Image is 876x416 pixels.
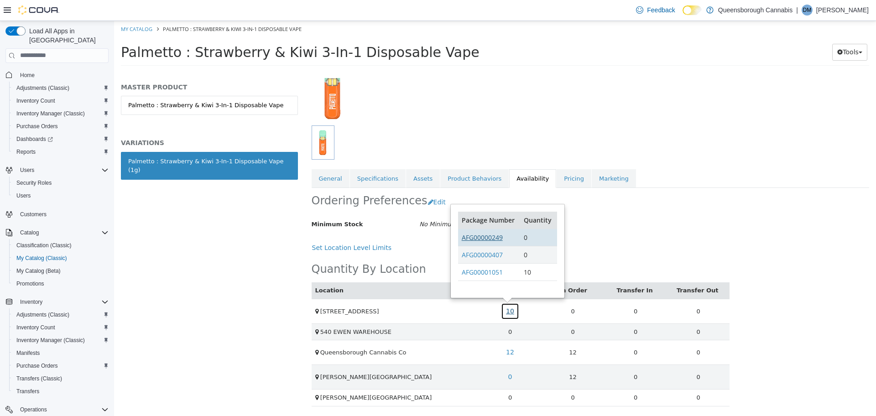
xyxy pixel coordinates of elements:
span: Adjustments (Classic) [13,83,109,94]
h2: Ordering Preferences [198,173,313,187]
p: | [796,5,798,16]
button: Inventory [2,296,112,308]
span: Reports [16,148,36,156]
a: Purchase Orders [13,121,62,132]
td: 0 [406,208,443,225]
a: Specifications [236,148,292,167]
span: Classification (Classic) [13,240,109,251]
a: Feedback [632,1,678,19]
span: [STREET_ADDRESS] [206,287,265,294]
a: Assets [292,148,326,167]
button: Location [201,265,231,274]
span: Operations [20,406,47,413]
a: Reports [13,146,39,157]
a: Palmetto : Strawberry & Kiwi 3-In-1 Disposable Vape [7,75,184,94]
span: My Catalog (Beta) [13,265,109,276]
span: My Catalog (Beta) [16,267,61,275]
a: Manifests [13,348,43,359]
span: Load All Apps in [GEOGRAPHIC_DATA] [26,26,109,45]
span: Transfers [16,388,39,395]
span: Transfers (Classic) [13,373,109,384]
td: 0 [553,344,616,369]
span: Manifests [16,349,40,357]
span: Adjustments (Classic) [16,311,69,318]
a: Transfers [13,386,43,397]
a: Promotions [13,278,48,289]
span: Purchase Orders [13,121,109,132]
a: Inventory Count [13,95,59,106]
a: AFG00000249 [348,212,389,221]
span: Inventory Manager (Classic) [16,337,85,344]
span: Dashboards [16,135,53,143]
span: Catalog [16,227,109,238]
a: General [198,148,235,167]
a: Customers [16,209,50,220]
span: Classification (Classic) [16,242,72,249]
a: AFG00001051 [348,247,389,255]
a: Dashboards [9,133,112,146]
a: Transfer In [503,266,541,273]
td: 0 [490,278,553,302]
span: Promotions [16,280,44,287]
td: 0 [553,369,616,385]
button: Reports [9,146,112,158]
a: Quantity [410,195,439,203]
span: Inventory Manager (Classic) [16,110,85,117]
span: [PERSON_NAME][GEOGRAPHIC_DATA] [206,373,318,380]
a: Inventory Manager (Classic) [13,335,89,346]
button: My Catalog (Beta) [9,265,112,277]
span: Purchase Orders [16,123,58,130]
button: Security Roles [9,177,112,189]
button: Inventory Manager (Classic) [9,107,112,120]
span: Customers [16,208,109,220]
button: My Catalog (Classic) [9,252,112,265]
span: Palmetto : Strawberry & Kiwi 3-In-1 Disposable Vape [49,5,188,11]
img: 150 [198,36,240,104]
span: My Catalog (Classic) [13,253,109,264]
input: Dark Mode [683,5,702,15]
span: Users [16,165,109,176]
td: 0 [365,302,428,319]
span: Purchase Orders [13,360,109,371]
span: Transfers [13,386,109,397]
span: Adjustments (Classic) [13,309,109,320]
span: Inventory Count [16,324,55,331]
span: Inventory Count [13,95,109,106]
td: 0 [490,302,553,319]
button: Adjustments (Classic) [9,308,112,321]
a: Marketing [478,148,522,167]
span: Inventory Count [13,322,109,333]
a: Security Roles [13,177,55,188]
button: Catalog [16,227,42,238]
td: 0 [365,369,428,385]
a: Purchase Orders [13,360,62,371]
button: Purchase Orders [9,359,112,372]
a: 12 [387,323,405,340]
a: Inventory Count [13,322,59,333]
span: Catalog [20,229,39,236]
span: Promotions [13,278,109,289]
td: 0 [553,319,616,344]
span: Home [20,72,35,79]
button: Classification (Classic) [9,239,112,252]
a: Product Behaviors [326,148,395,167]
button: Users [16,165,38,176]
span: Feedback [647,5,675,15]
i: No Minimum Stock Set [305,200,373,207]
span: Dashboards [13,134,109,145]
span: Security Roles [16,179,52,187]
span: Operations [16,404,109,415]
button: Home [2,68,112,82]
button: Set Location Level Limits [198,218,283,235]
button: Inventory Count [9,94,112,107]
span: [PERSON_NAME][GEOGRAPHIC_DATA] [206,353,318,359]
a: Transfers (Classic) [13,373,66,384]
td: 0 [428,302,490,319]
span: Transfers (Classic) [16,375,62,382]
span: Inventory Manager (Classic) [13,108,109,119]
h2: Quantity By Location [198,241,312,255]
a: Classification (Classic) [13,240,75,251]
span: Users [13,190,109,201]
img: Cova [18,5,59,15]
td: 0 [490,319,553,344]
